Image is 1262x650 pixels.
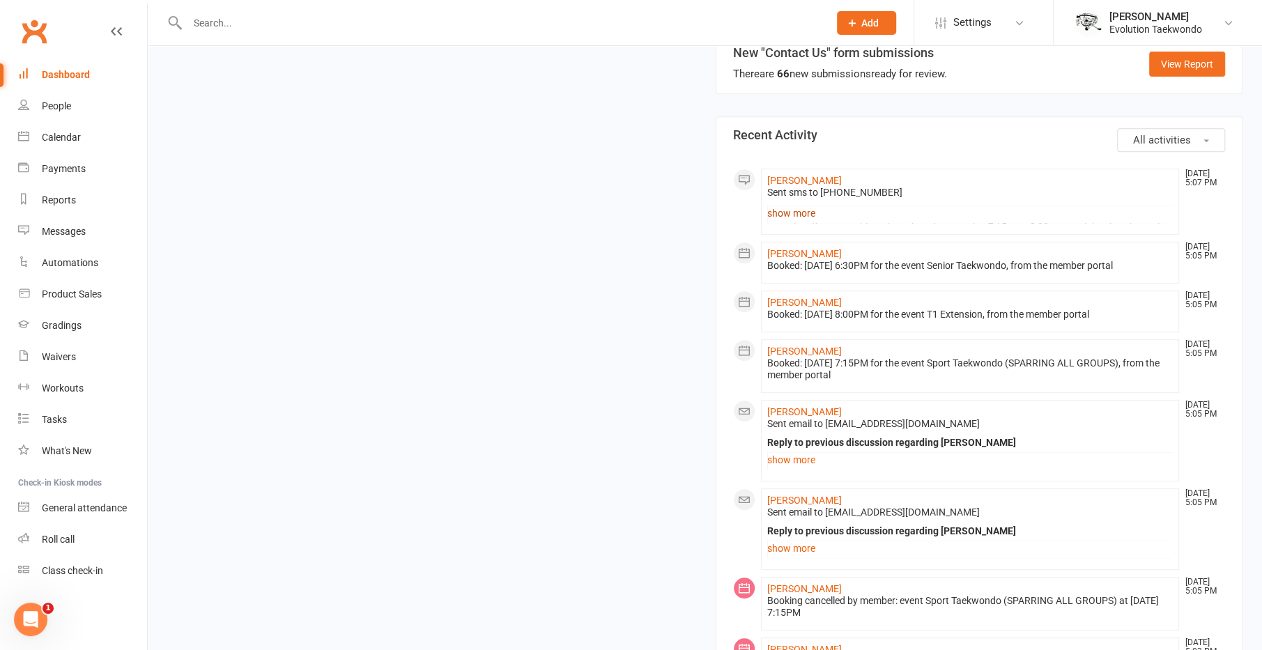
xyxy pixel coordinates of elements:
a: Workouts [18,373,147,404]
a: [PERSON_NAME] [767,495,842,506]
a: Clubworx [17,14,52,49]
a: Class kiosk mode [18,555,147,587]
span: Sent email to [EMAIL_ADDRESS][DOMAIN_NAME] [767,506,980,518]
div: Dashboard [42,69,90,80]
h3: New "Contact Us" form submissions [733,46,947,60]
a: show more [767,450,1173,470]
div: Booked: [DATE] 6:30PM for the event Senior Taekwondo, from the member portal [767,260,1173,272]
time: [DATE] 5:07 PM [1178,169,1224,187]
a: Waivers [18,341,147,373]
div: Calendar [42,132,81,143]
time: [DATE] 5:05 PM [1178,291,1224,309]
input: Search... [183,13,819,33]
time: [DATE] 5:05 PM [1178,340,1224,358]
a: Product Sales [18,279,147,310]
div: [PERSON_NAME] [1109,10,1202,23]
span: All activities [1133,134,1191,146]
time: [DATE] 5:05 PM [1178,242,1224,261]
strong: 66 [777,68,790,80]
a: Reports [18,185,147,216]
div: Evolution Taekwondo [1109,23,1202,36]
div: Booking cancelled by member: event Sport Taekwondo (SPARRING ALL GROUPS) at [DATE] 7:15PM [767,595,1173,619]
h3: Recent Activity [733,128,1226,142]
div: Workouts [42,382,84,394]
a: [PERSON_NAME] [767,583,842,594]
a: [PERSON_NAME] [767,406,842,417]
a: Tasks [18,404,147,435]
a: View Report [1149,52,1225,77]
div: Automations [42,257,98,268]
a: Automations [18,247,147,279]
div: Messages [42,226,86,237]
time: [DATE] 5:05 PM [1178,578,1224,596]
a: show more [767,539,1173,558]
a: People [18,91,147,122]
a: Gradings [18,310,147,341]
div: Tasks [42,414,67,425]
div: Class check-in [42,565,103,576]
div: Reports [42,194,76,206]
a: Roll call [18,524,147,555]
div: People [42,100,71,111]
a: [PERSON_NAME] [767,346,842,357]
span: Settings [953,7,992,38]
span: Sent email to [EMAIL_ADDRESS][DOMAIN_NAME] [767,418,980,429]
div: Waivers [42,351,76,362]
button: All activities [1117,128,1225,152]
div: Product Sales [42,288,102,300]
div: Gradings [42,320,82,331]
a: [PERSON_NAME] [767,175,842,186]
a: [PERSON_NAME] [767,297,842,308]
span: 1 [43,603,54,614]
a: What's New [18,435,147,467]
span: Sent sms to [PHONE_NUMBER] [767,187,902,198]
time: [DATE] 5:05 PM [1178,401,1224,419]
div: Roll call [42,534,75,545]
a: Calendar [18,122,147,153]
span: Add [861,17,879,29]
div: There are new submissions ready for review. [733,65,947,82]
time: [DATE] 5:05 PM [1178,489,1224,507]
a: Dashboard [18,59,147,91]
div: What's New [42,445,92,456]
div: Booked: [DATE] 8:00PM for the event T1 Extension, from the member portal [767,309,1173,320]
button: Add [837,11,896,35]
iframe: Intercom live chat [14,603,47,636]
a: [PERSON_NAME] [767,248,842,259]
a: show more [767,203,1173,223]
a: Messages [18,216,147,247]
div: Booked: [DATE] 7:15PM for the event Sport Taekwondo (SPARRING ALL GROUPS), from the member portal [767,357,1173,381]
a: General attendance kiosk mode [18,493,147,524]
a: Payments [18,153,147,185]
div: Reply to previous discussion regarding [PERSON_NAME] [767,437,1173,449]
div: Payments [42,163,86,174]
div: Reply to previous discussion regarding [PERSON_NAME] [767,525,1173,537]
div: General attendance [42,502,127,513]
img: thumb_image1604702925.png [1075,9,1102,37]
